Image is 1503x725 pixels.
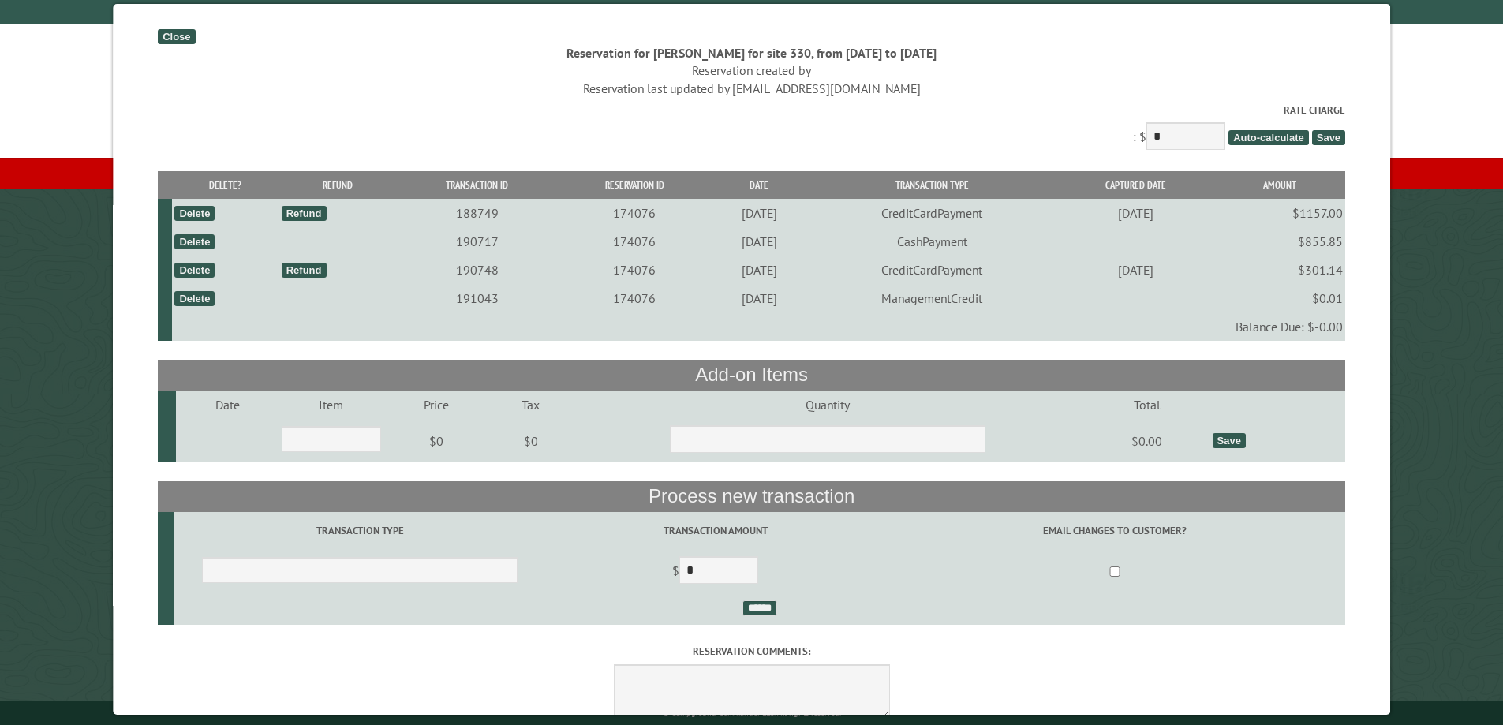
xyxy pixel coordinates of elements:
td: [DATE] [711,227,806,256]
td: 190717 [396,227,557,256]
td: $0 [383,419,490,463]
td: $1157.00 [1214,199,1345,227]
td: Price [383,391,490,419]
td: [DATE] [711,256,806,284]
div: Save [1212,433,1245,448]
th: Transaction ID [396,171,557,199]
th: Amount [1214,171,1345,199]
td: 188749 [396,199,557,227]
td: ManagementCredit [807,284,1057,312]
td: $855.85 [1214,227,1345,256]
td: $0 [490,419,571,463]
td: CashPayment [807,227,1057,256]
td: 190748 [396,256,557,284]
td: Balance Due: $-0.00 [172,312,1345,341]
td: $ [546,550,884,594]
div: Delete [174,263,215,278]
td: $301.14 [1214,256,1345,284]
td: 174076 [558,227,712,256]
td: 174076 [558,284,712,312]
div: Reservation created by [158,62,1345,79]
td: $0.00 [1083,419,1210,463]
th: Process new transaction [158,481,1345,511]
div: Close [158,29,195,44]
div: Delete [174,234,215,249]
td: 191043 [396,284,557,312]
td: Quantity [571,391,1083,419]
th: Captured Date [1056,171,1214,199]
div: Reservation last updated by [EMAIL_ADDRESS][DOMAIN_NAME] [158,80,1345,97]
td: [DATE] [1056,256,1214,284]
div: Refund [282,206,327,221]
th: Reservation ID [558,171,712,199]
td: 174076 [558,199,712,227]
td: Date [175,391,279,419]
td: CreditCardPayment [807,256,1057,284]
div: Delete [174,206,215,221]
label: Rate Charge [158,103,1345,118]
div: Reservation for [PERSON_NAME] for site 330, from [DATE] to [DATE] [158,44,1345,62]
th: Delete? [172,171,279,199]
label: Transaction Type [176,523,544,538]
label: Transaction Amount [548,523,882,538]
small: © Campground Commander LLC. All rights reserved. [663,708,841,718]
th: Refund [279,171,396,199]
div: Delete [174,291,215,306]
td: Total [1083,391,1210,419]
label: Reservation comments: [158,644,1345,659]
td: [DATE] [711,199,806,227]
label: Email changes to customer? [887,523,1343,538]
td: [DATE] [1056,199,1214,227]
td: Tax [490,391,571,419]
td: CreditCardPayment [807,199,1057,227]
th: Date [711,171,806,199]
td: 174076 [558,256,712,284]
td: Item [279,391,383,419]
td: [DATE] [711,284,806,312]
div: Refund [282,263,327,278]
span: Save [1312,130,1345,145]
th: Transaction Type [807,171,1057,199]
div: : $ [158,103,1345,154]
span: Auto-calculate [1228,130,1309,145]
td: $0.01 [1214,284,1345,312]
th: Add-on Items [158,360,1345,390]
